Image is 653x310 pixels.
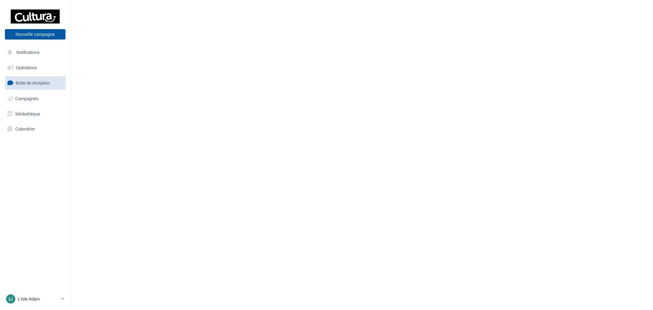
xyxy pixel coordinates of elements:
a: Campagnes [4,92,67,105]
span: Calendrier [15,126,35,131]
a: Opérations [4,61,67,74]
button: Nouvelle campagne [5,29,66,40]
p: L'Isle Adam [18,296,58,302]
span: Campagnes [15,96,39,101]
a: Boîte de réception [4,76,67,89]
a: Calendrier [4,123,67,135]
a: LI L'Isle Adam [5,293,66,305]
span: Notifications [16,50,39,55]
span: LI [9,296,13,302]
span: Opérations [16,65,37,70]
button: Notifications [4,46,64,59]
span: Médiathèque [15,111,40,116]
span: Boîte de réception [16,80,50,85]
a: Médiathèque [4,108,67,120]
